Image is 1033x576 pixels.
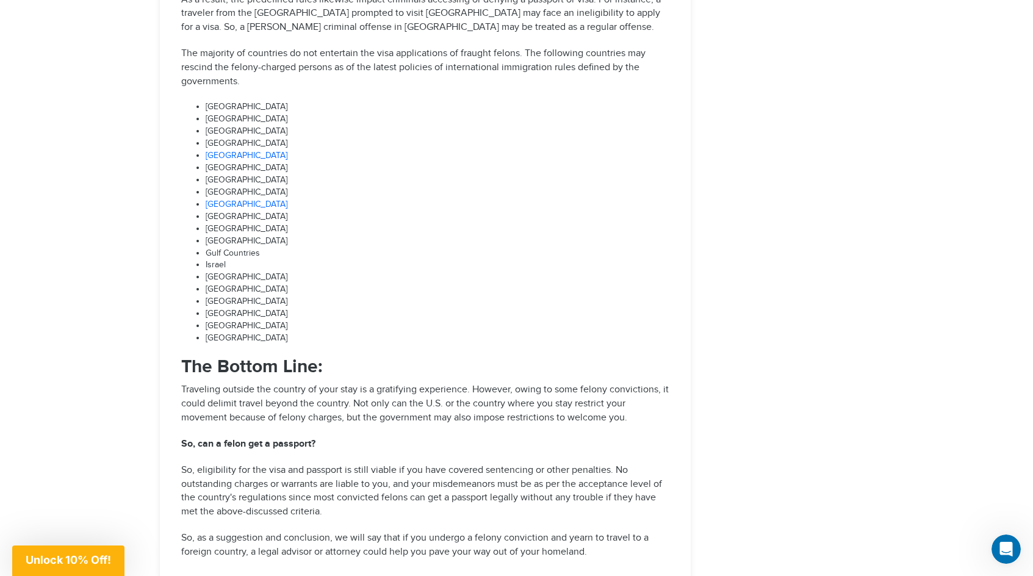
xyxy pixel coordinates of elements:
[206,187,669,199] li: [GEOGRAPHIC_DATA]
[206,248,669,260] li: Gulf Countries
[206,272,669,284] li: [GEOGRAPHIC_DATA]
[181,356,322,378] strong: The Bottom Line:
[206,223,669,236] li: [GEOGRAPHIC_DATA]
[206,162,669,175] li: [GEOGRAPHIC_DATA]
[26,553,111,566] span: Unlock 10% Off!
[206,211,669,223] li: [GEOGRAPHIC_DATA]
[206,175,669,187] li: [GEOGRAPHIC_DATA]
[992,535,1021,564] iframe: Intercom live chat
[206,138,669,150] li: [GEOGRAPHIC_DATA]
[206,126,669,138] li: [GEOGRAPHIC_DATA]
[206,333,669,345] li: [GEOGRAPHIC_DATA]
[206,236,669,248] li: [GEOGRAPHIC_DATA]
[206,320,669,333] li: [GEOGRAPHIC_DATA]
[181,383,669,425] p: Traveling outside the country of your stay is a gratifying experience. However, owing to some fel...
[206,200,287,209] a: [GEOGRAPHIC_DATA]
[181,438,315,450] strong: So, can a felon get a passport?
[12,545,124,576] div: Unlock 10% Off!
[181,47,669,89] p: The majority of countries do not entertain the visa applications of fraught felons. The following...
[206,113,669,126] li: [GEOGRAPHIC_DATA]
[206,296,669,308] li: [GEOGRAPHIC_DATA]
[206,151,287,160] a: [GEOGRAPHIC_DATA]
[181,464,669,519] p: So, eligibility for the visa and passport is still viable if you have covered sentencing or other...
[181,531,669,560] p: So, as a suggestion and conclusion, we will say that if you undergo a felony conviction and yearn...
[206,308,669,320] li: [GEOGRAPHIC_DATA]
[206,284,669,296] li: [GEOGRAPHIC_DATA]
[206,259,669,272] li: Israel
[206,101,669,113] li: [GEOGRAPHIC_DATA]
